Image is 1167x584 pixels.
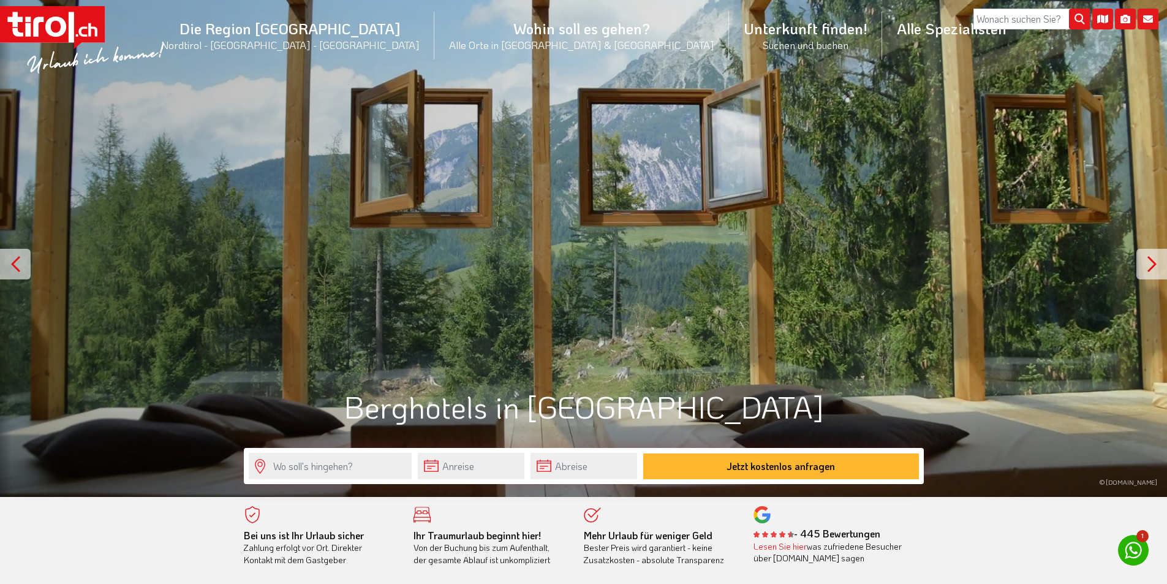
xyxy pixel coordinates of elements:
[744,38,867,51] small: Suchen und buchen
[1136,530,1149,542] span: 1
[244,529,364,542] b: Bei uns ist Ihr Urlaub sicher
[449,38,714,51] small: Alle Orte in [GEOGRAPHIC_DATA] & [GEOGRAPHIC_DATA]
[531,453,637,479] input: Abreise
[584,529,736,566] div: Bester Preis wird garantiert - keine Zusatzkosten - absolute Transparenz
[249,453,412,479] input: Wo soll's hingehen?
[161,38,420,51] small: Nordtirol - [GEOGRAPHIC_DATA] - [GEOGRAPHIC_DATA]
[753,540,905,564] div: was zufriedene Besucher über [DOMAIN_NAME] sagen
[1138,9,1158,29] i: Kontakt
[729,6,882,65] a: Unterkunft finden!Suchen und buchen
[414,529,565,566] div: Von der Buchung bis zum Aufenthalt, der gesamte Ablauf ist unkompliziert
[973,9,1090,29] input: Wonach suchen Sie?
[414,529,541,542] b: Ihr Traumurlaub beginnt hier!
[643,453,919,479] button: Jetzt kostenlos anfragen
[418,453,524,479] input: Anreise
[882,6,1021,51] a: Alle Spezialisten
[146,6,434,65] a: Die Region [GEOGRAPHIC_DATA]Nordtirol - [GEOGRAPHIC_DATA] - [GEOGRAPHIC_DATA]
[753,527,880,540] b: - 445 Bewertungen
[753,540,807,552] a: Lesen Sie hier
[1118,535,1149,566] a: 1
[244,529,396,566] div: Zahlung erfolgt vor Ort. Direkter Kontakt mit dem Gastgeber
[1092,9,1113,29] i: Karte öffnen
[434,6,729,65] a: Wohin soll es gehen?Alle Orte in [GEOGRAPHIC_DATA] & [GEOGRAPHIC_DATA]
[244,390,924,423] h1: Berghotels in [GEOGRAPHIC_DATA]
[1115,9,1136,29] i: Fotogalerie
[584,529,712,542] b: Mehr Urlaub für weniger Geld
